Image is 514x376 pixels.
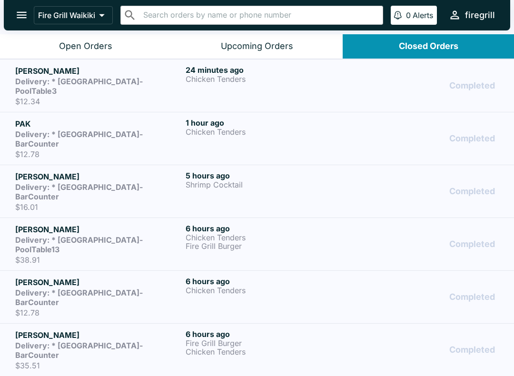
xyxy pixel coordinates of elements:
[186,286,352,295] p: Chicken Tenders
[15,255,182,265] p: $38.91
[186,65,352,75] h6: 24 minutes ago
[186,224,352,233] h6: 6 hours ago
[465,10,495,21] div: firegrill
[445,5,499,25] button: firegrill
[15,361,182,370] p: $35.51
[15,202,182,212] p: $16.01
[186,75,352,83] p: Chicken Tenders
[186,233,352,242] p: Chicken Tenders
[413,10,433,20] p: Alerts
[186,180,352,189] p: Shrimp Cocktail
[186,277,352,286] h6: 6 hours ago
[15,341,143,360] strong: Delivery: * [GEOGRAPHIC_DATA]-BarCounter
[15,235,143,254] strong: Delivery: * [GEOGRAPHIC_DATA]-PoolTable13
[15,129,143,148] strong: Delivery: * [GEOGRAPHIC_DATA]-BarCounter
[15,65,182,77] h5: [PERSON_NAME]
[10,3,34,27] button: open drawer
[186,339,352,347] p: Fire Grill Burger
[221,41,293,52] div: Upcoming Orders
[186,171,352,180] h6: 5 hours ago
[186,118,352,128] h6: 1 hour ago
[186,347,352,356] p: Chicken Tenders
[399,41,458,52] div: Closed Orders
[34,6,113,24] button: Fire Grill Waikiki
[59,41,112,52] div: Open Orders
[15,182,143,201] strong: Delivery: * [GEOGRAPHIC_DATA]-BarCounter
[15,149,182,159] p: $12.78
[15,288,143,307] strong: Delivery: * [GEOGRAPHIC_DATA]-BarCounter
[186,329,352,339] h6: 6 hours ago
[15,329,182,341] h5: [PERSON_NAME]
[140,9,379,22] input: Search orders by name or phone number
[186,128,352,136] p: Chicken Tenders
[406,10,411,20] p: 0
[15,224,182,235] h5: [PERSON_NAME]
[15,97,182,106] p: $12.34
[186,242,352,250] p: Fire Grill Burger
[38,10,95,20] p: Fire Grill Waikiki
[15,118,182,129] h5: PAK
[15,277,182,288] h5: [PERSON_NAME]
[15,308,182,317] p: $12.78
[15,77,143,96] strong: Delivery: * [GEOGRAPHIC_DATA]-PoolTable3
[15,171,182,182] h5: [PERSON_NAME]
